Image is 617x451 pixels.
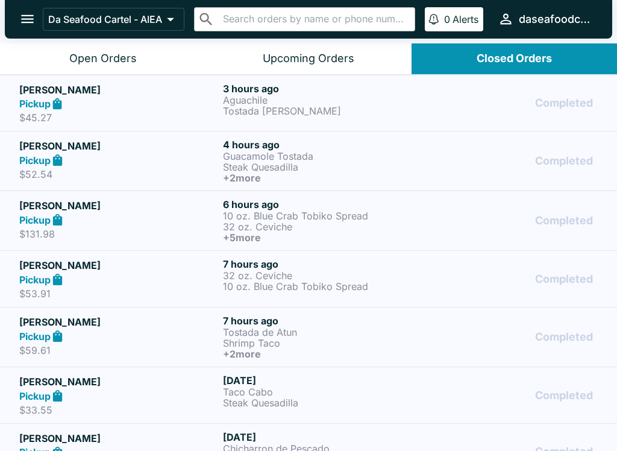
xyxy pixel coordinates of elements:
p: Da Seafood Cartel - AIEA [48,13,162,25]
strong: Pickup [19,330,51,342]
p: 10 oz. Blue Crab Tobiko Spread [223,281,422,292]
h5: [PERSON_NAME] [19,83,218,97]
h5: [PERSON_NAME] [19,315,218,329]
h6: + 5 more [223,232,422,243]
h6: + 2 more [223,172,422,183]
h5: [PERSON_NAME] [19,374,218,389]
p: $59.61 [19,344,218,356]
p: 0 [444,13,450,25]
strong: Pickup [19,214,51,226]
h6: 7 hours ago [223,258,422,270]
h5: [PERSON_NAME] [19,258,218,273]
button: daseafoodcartel [493,6,598,32]
div: Open Orders [69,52,137,66]
p: $33.55 [19,404,218,416]
button: open drawer [12,4,43,34]
strong: Pickup [19,390,51,402]
strong: Pickup [19,274,51,286]
p: $52.54 [19,168,218,180]
p: Tostada [PERSON_NAME] [223,106,422,116]
p: Aguachile [223,95,422,106]
input: Search orders by name or phone number [219,11,410,28]
h6: [DATE] [223,374,422,386]
p: $131.98 [19,228,218,240]
h6: 4 hours ago [223,139,422,151]
div: Upcoming Orders [263,52,354,66]
p: 32 oz. Ceviche [223,221,422,232]
p: Guacamole Tostada [223,151,422,162]
p: Steak Quesadilla [223,162,422,172]
p: Taco Cabo [223,386,422,397]
div: Closed Orders [477,52,552,66]
h5: [PERSON_NAME] [19,139,218,153]
h6: 7 hours ago [223,315,422,327]
p: Tostada de Atun [223,327,422,338]
p: $45.27 [19,112,218,124]
button: Da Seafood Cartel - AIEA [43,8,184,31]
h5: [PERSON_NAME] [19,198,218,213]
h6: [DATE] [223,431,422,443]
h6: 6 hours ago [223,198,422,210]
h5: [PERSON_NAME] [19,431,218,446]
p: 10 oz. Blue Crab Tobiko Spread [223,210,422,221]
p: Alerts [453,13,478,25]
div: daseafoodcartel [519,12,593,27]
strong: Pickup [19,154,51,166]
p: Steak Quesadilla [223,397,422,408]
p: 32 oz. Ceviche [223,270,422,281]
h6: 3 hours ago [223,83,422,95]
p: Shrimp Taco [223,338,422,348]
p: $53.91 [19,288,218,300]
h6: + 2 more [223,348,422,359]
strong: Pickup [19,98,51,110]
